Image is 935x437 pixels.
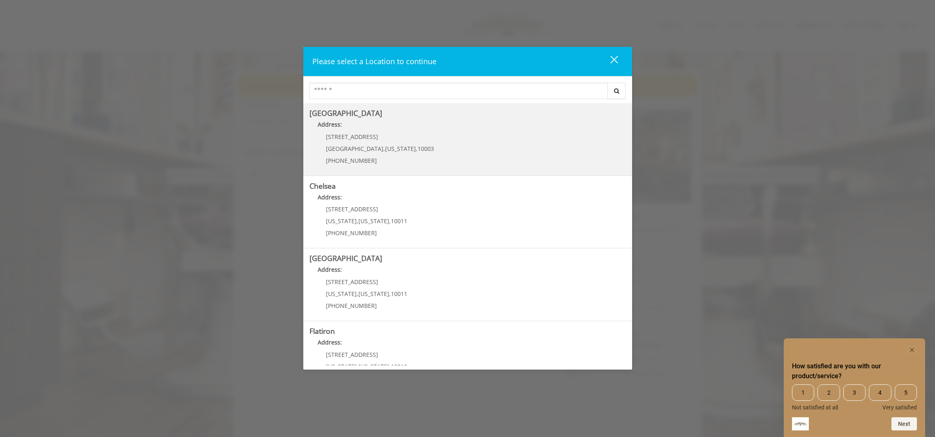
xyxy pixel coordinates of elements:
[309,83,626,103] div: Center Select
[326,157,377,164] span: [PHONE_NUMBER]
[418,145,434,153] span: 10003
[326,205,378,213] span: [STREET_ADDRESS]
[843,384,866,401] span: 3
[882,404,917,411] span: Very satisfied
[391,363,407,370] span: 10010
[792,384,917,411] div: How satisfied are you with our product/service? Select an option from 1 to 5, with 1 being Not sa...
[318,193,342,201] b: Address:
[326,290,357,298] span: [US_STATE]
[309,83,608,99] input: Search Center
[817,384,840,401] span: 2
[357,290,358,298] span: ,
[358,363,389,370] span: [US_STATE]
[312,56,436,66] span: Please select a Location to continue
[326,363,357,370] span: [US_STATE]
[792,361,917,381] h2: How satisfied are you with our product/service? Select an option from 1 to 5, with 1 being Not sa...
[326,351,378,358] span: [STREET_ADDRESS]
[389,363,391,370] span: ,
[309,253,382,263] b: [GEOGRAPHIC_DATA]
[357,363,358,370] span: ,
[318,120,342,128] b: Address:
[895,384,917,401] span: 5
[309,108,382,118] b: [GEOGRAPHIC_DATA]
[357,217,358,225] span: ,
[869,384,891,401] span: 4
[326,217,357,225] span: [US_STATE]
[309,181,336,191] b: Chelsea
[326,133,378,141] span: [STREET_ADDRESS]
[326,302,377,310] span: [PHONE_NUMBER]
[358,290,389,298] span: [US_STATE]
[792,384,814,401] span: 1
[318,338,342,346] b: Address:
[326,229,377,237] span: [PHONE_NUMBER]
[358,217,389,225] span: [US_STATE]
[601,55,617,67] div: close dialog
[309,326,335,336] b: Flatiron
[383,145,385,153] span: ,
[389,290,391,298] span: ,
[907,345,917,355] button: Hide survey
[612,88,621,94] i: Search button
[595,53,623,70] button: close dialog
[792,345,917,430] div: How satisfied are you with our product/service? Select an option from 1 to 5, with 1 being Not sa...
[326,278,378,286] span: [STREET_ADDRESS]
[318,266,342,273] b: Address:
[326,145,383,153] span: [GEOGRAPHIC_DATA]
[891,417,917,430] button: Next question
[391,217,407,225] span: 10011
[416,145,418,153] span: ,
[385,145,416,153] span: [US_STATE]
[391,290,407,298] span: 10011
[792,404,838,411] span: Not satisfied at all
[389,217,391,225] span: ,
